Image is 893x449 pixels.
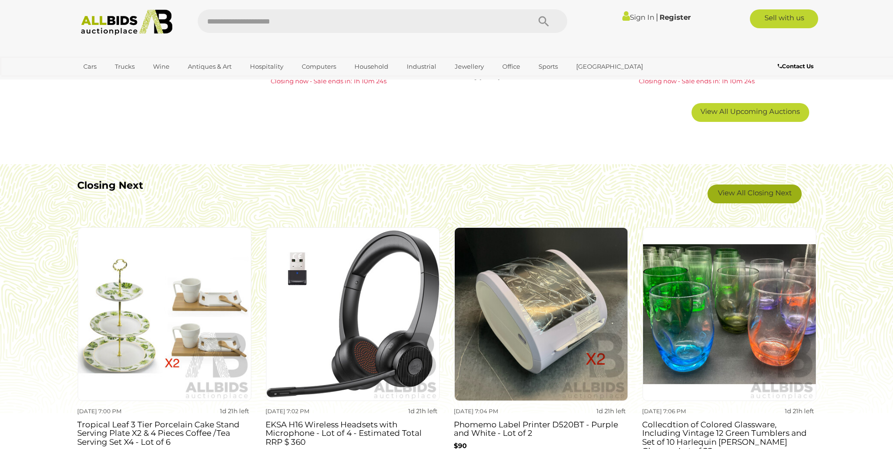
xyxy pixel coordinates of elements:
img: Allbids.com.au [76,9,178,35]
a: View All Closing Next [708,184,802,203]
b: Closing Next [77,179,143,191]
h3: EKSA H16 Wireless Headsets with Microphone - Lot of 4 - Estimated Total RRP $ 360 [265,418,440,447]
a: Trucks [109,59,141,74]
h3: Phomemo Label Printer D520BT - Purple and White - Lot of 2 [454,418,628,438]
img: Tropical Leaf 3 Tier Porcelain Cake Stand Serving Plate X2 & 4 Pieces Coffee /Tea Serving Set X4 ... [78,227,251,401]
a: Sign In [622,13,654,22]
a: Household [348,59,394,74]
a: [GEOGRAPHIC_DATA] [570,59,649,74]
a: Industrial [401,59,442,74]
a: Hospitality [244,59,290,74]
strong: 1d 21h left [785,407,814,415]
a: Contact Us [778,61,816,72]
span: Closing now - Sale ends in: 1h 10m 24s [639,77,755,85]
button: Search [520,9,567,33]
strong: 1d 21h left [408,407,437,415]
a: Office [496,59,526,74]
img: Phomemo Label Printer D520BT - Purple and White - Lot of 2 [454,227,628,401]
a: Computers [296,59,342,74]
div: [DATE] 7:04 PM [454,406,538,417]
a: Register [660,13,691,22]
a: Jewellery [449,59,490,74]
span: | [656,12,658,22]
img: EKSA H16 Wireless Headsets with Microphone - Lot of 4 - Estimated Total RRP $ 360 [266,227,440,401]
b: Contact Us [778,63,813,70]
img: Collecdtion of Colored Glassware, Including Vintage 12 Green Tumblers and Set of 10 Harlequin She... [643,227,816,401]
div: [DATE] 7:00 PM [77,406,161,417]
span: View All Upcoming Auctions [700,107,800,116]
a: Wine [147,59,176,74]
strong: 1d 21h left [596,407,626,415]
div: [DATE] 7:02 PM [265,406,349,417]
span: Closing now - Sale ends in: 1h 10m 24s [271,77,386,85]
a: Cars [77,59,103,74]
a: Sell with us [750,9,818,28]
a: View All Upcoming Auctions [692,103,809,122]
h3: Tropical Leaf 3 Tier Porcelain Cake Stand Serving Plate X2 & 4 Pieces Coffee /Tea Serving Set X4 ... [77,418,251,447]
div: [DATE] 7:06 PM [642,406,726,417]
strong: 1d 21h left [220,407,249,415]
a: Antiques & Art [182,59,238,74]
a: Sports [532,59,564,74]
